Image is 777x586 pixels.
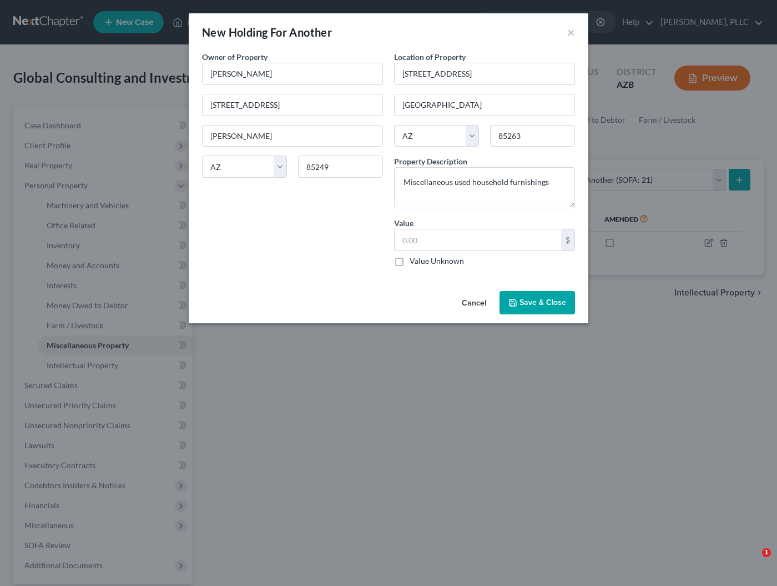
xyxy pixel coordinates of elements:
button: × [567,26,575,39]
span: Holding For Another [229,26,332,39]
input: Enter address... [395,63,574,84]
span: Owner of Property [202,52,268,62]
button: Save & Close [500,291,575,314]
input: Enter city... [203,126,382,147]
input: Enter name... [203,63,382,84]
label: Value Unknown [410,256,464,267]
input: Enter address... [203,94,382,116]
div: $ [561,229,574,251]
input: 0.00 [395,229,561,251]
label: Value [394,217,413,229]
iframe: Intercom live chat [739,548,766,575]
input: Enter zip... [490,125,575,147]
span: New [202,26,226,39]
input: Enter city... [395,94,574,116]
span: 1 [762,548,771,557]
label: Location of Property [394,51,466,63]
span: Save & Close [519,298,566,307]
span: Property Description [394,157,467,166]
input: Enter zip... [298,156,383,178]
button: Cancel [453,292,495,314]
